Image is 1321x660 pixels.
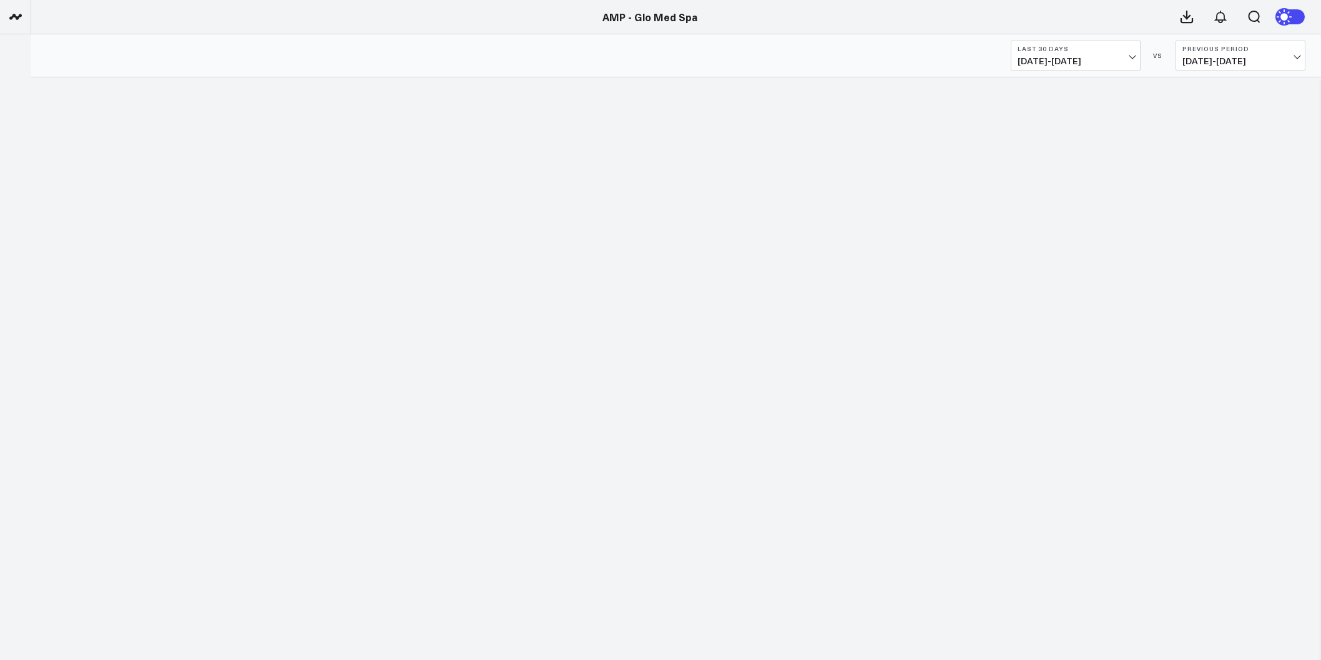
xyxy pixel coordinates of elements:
[1011,41,1141,70] button: Last 30 Days[DATE]-[DATE]
[1182,45,1299,52] b: Previous Period
[1018,56,1134,66] span: [DATE] - [DATE]
[1182,56,1299,66] span: [DATE] - [DATE]
[1147,52,1169,59] div: VS
[602,10,697,24] a: AMP - Glo Med Spa
[1018,45,1134,52] b: Last 30 Days
[1176,41,1305,70] button: Previous Period[DATE]-[DATE]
